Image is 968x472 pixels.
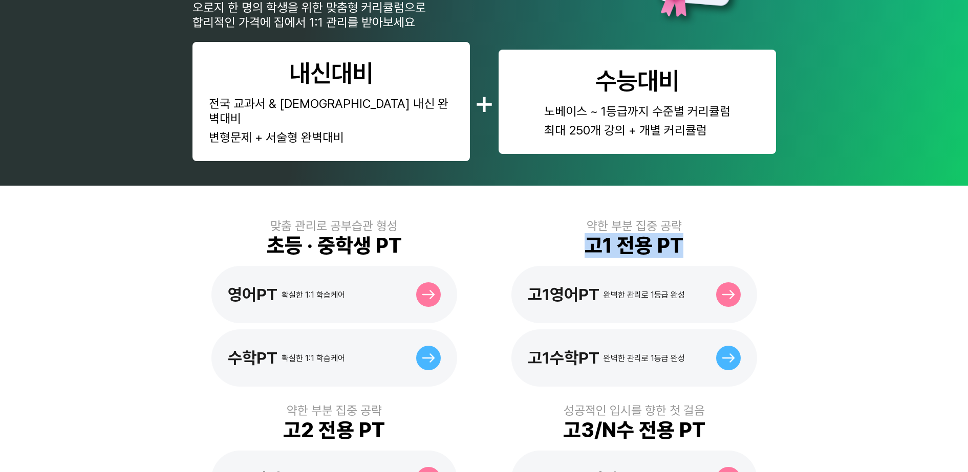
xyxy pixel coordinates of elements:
div: 고1영어PT [528,285,599,304]
div: 완벽한 관리로 1등급 완성 [604,290,685,300]
div: 고2 전용 PT [283,418,385,442]
div: 약한 부분 집중 공략 [587,218,682,233]
div: 고1 전용 PT [585,233,683,258]
div: 수능대비 [595,66,679,96]
div: 확실한 1:1 학습케어 [282,290,345,300]
div: 확실한 1:1 학습케어 [282,353,345,363]
div: 영어PT [228,285,277,304]
div: 약한 부분 집중 공략 [287,403,382,418]
div: 합리적인 가격에 집에서 1:1 관리를 받아보세요 [192,15,426,30]
div: 초등 · 중학생 PT [267,233,402,258]
div: 완벽한 관리로 1등급 완성 [604,353,685,363]
div: 내신대비 [289,58,373,88]
div: 변형문제 + 서술형 완벽대비 [209,130,454,145]
div: 성공적인 입시를 향한 첫 걸음 [564,403,705,418]
div: 고1수학PT [528,348,599,368]
div: 노베이스 ~ 1등급까지 수준별 커리큘럼 [544,104,730,119]
div: 맞춤 관리로 공부습관 형성 [270,218,398,233]
div: 수학PT [228,348,277,368]
div: 고3/N수 전용 PT [563,418,705,442]
div: 전국 교과서 & [DEMOGRAPHIC_DATA] 내신 완벽대비 [209,96,454,126]
div: 최대 250개 강의 + 개별 커리큘럼 [544,123,730,138]
div: + [474,82,494,121]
